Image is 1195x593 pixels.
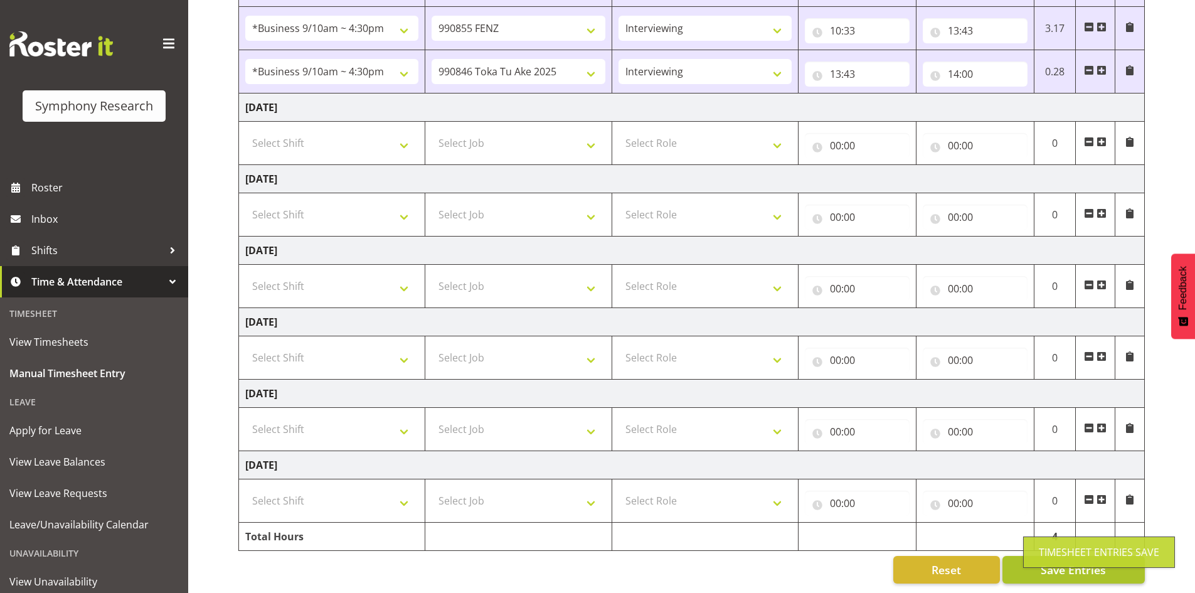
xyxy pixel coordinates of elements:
[1039,545,1159,560] div: Timesheet Entries Save
[1034,479,1076,523] td: 0
[1171,254,1195,339] button: Feedback - Show survey
[923,348,1028,373] input: Click to select...
[9,484,179,503] span: View Leave Requests
[239,451,1145,479] td: [DATE]
[239,237,1145,265] td: [DATE]
[1034,408,1076,451] td: 0
[1034,265,1076,308] td: 0
[3,540,185,566] div: Unavailability
[805,276,910,301] input: Click to select...
[923,205,1028,230] input: Click to select...
[35,97,153,115] div: Symphony Research
[3,326,185,358] a: View Timesheets
[1177,266,1189,310] span: Feedback
[239,523,425,551] td: Total Hours
[239,380,1145,408] td: [DATE]
[31,241,163,260] span: Shifts
[3,389,185,415] div: Leave
[9,421,179,440] span: Apply for Leave
[805,491,910,516] input: Click to select...
[1034,336,1076,380] td: 0
[9,572,179,591] span: View Unavailability
[805,348,910,373] input: Click to select...
[3,509,185,540] a: Leave/Unavailability Calendar
[1002,556,1145,584] button: Save Entries
[805,18,910,43] input: Click to select...
[9,364,179,383] span: Manual Timesheet Entry
[805,419,910,444] input: Click to select...
[3,446,185,478] a: View Leave Balances
[923,133,1028,158] input: Click to select...
[31,178,182,197] span: Roster
[923,276,1028,301] input: Click to select...
[805,205,910,230] input: Click to select...
[9,515,179,534] span: Leave/Unavailability Calendar
[1034,523,1076,551] td: 4
[1041,562,1106,578] span: Save Entries
[805,61,910,87] input: Click to select...
[3,301,185,326] div: Timesheet
[893,556,1000,584] button: Reset
[239,93,1145,122] td: [DATE]
[3,478,185,509] a: View Leave Requests
[932,562,961,578] span: Reset
[9,31,113,56] img: Rosterit website logo
[239,308,1145,336] td: [DATE]
[923,18,1028,43] input: Click to select...
[805,133,910,158] input: Click to select...
[923,61,1028,87] input: Click to select...
[3,358,185,389] a: Manual Timesheet Entry
[9,452,179,471] span: View Leave Balances
[923,419,1028,444] input: Click to select...
[31,272,163,291] span: Time & Attendance
[1034,193,1076,237] td: 0
[1034,50,1076,93] td: 0.28
[1034,7,1076,50] td: 3.17
[31,210,182,228] span: Inbox
[3,415,185,446] a: Apply for Leave
[239,165,1145,193] td: [DATE]
[9,333,179,351] span: View Timesheets
[1034,122,1076,165] td: 0
[923,491,1028,516] input: Click to select...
